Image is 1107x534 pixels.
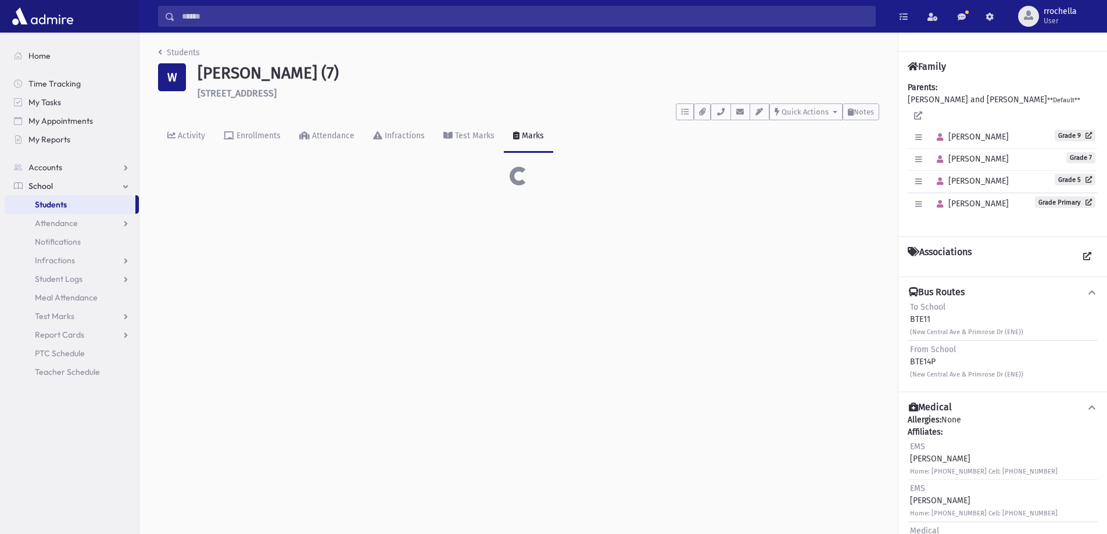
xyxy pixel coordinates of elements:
[5,307,139,325] a: Test Marks
[5,363,139,381] a: Teacher Schedule
[28,162,62,173] span: Accounts
[35,329,84,340] span: Report Cards
[9,5,76,28] img: AdmirePro
[175,131,205,141] div: Activity
[910,510,1058,517] small: Home: [PHONE_NUMBER] Cell: [PHONE_NUMBER]
[5,344,139,363] a: PTC Schedule
[910,328,1023,336] small: (New Central Ave & Primrose Dr (ENE))
[5,130,139,149] a: My Reports
[1044,7,1077,16] span: rrochella
[910,302,945,312] span: To School
[932,199,1009,209] span: [PERSON_NAME]
[843,103,879,120] button: Notes
[782,107,829,116] span: Quick Actions
[908,286,1098,299] button: Bus Routes
[158,46,200,63] nav: breadcrumb
[5,93,139,112] a: My Tasks
[5,158,139,177] a: Accounts
[1055,174,1095,185] a: Grade 5
[198,63,879,83] h1: [PERSON_NAME] (7)
[520,131,544,141] div: Marks
[158,63,186,91] div: W
[5,251,139,270] a: Infractions
[35,311,74,321] span: Test Marks
[769,103,843,120] button: Quick Actions
[5,74,139,93] a: Time Tracking
[35,348,85,359] span: PTC Schedule
[175,6,875,27] input: Search
[908,246,972,267] h4: Associations
[5,112,139,130] a: My Appointments
[1035,196,1095,208] a: Grade Primary
[5,214,139,232] a: Attendance
[910,483,925,493] span: EMS
[910,442,925,451] span: EMS
[35,199,67,210] span: Students
[382,131,425,141] div: Infractions
[234,131,281,141] div: Enrollments
[158,48,200,58] a: Students
[290,120,364,153] a: Attendance
[932,176,1009,186] span: [PERSON_NAME]
[910,301,1023,338] div: BTE11
[35,236,81,247] span: Notifications
[28,181,53,191] span: School
[1044,16,1077,26] span: User
[453,131,495,141] div: Test Marks
[5,325,139,344] a: Report Cards
[908,402,1098,414] button: Medical
[5,288,139,307] a: Meal Attendance
[910,468,1058,475] small: Home: [PHONE_NUMBER] Cell: [PHONE_NUMBER]
[908,81,1098,227] div: [PERSON_NAME] and [PERSON_NAME]
[28,134,70,145] span: My Reports
[198,88,879,99] h6: [STREET_ADDRESS]
[214,120,290,153] a: Enrollments
[434,120,504,153] a: Test Marks
[5,270,139,288] a: Student Logs
[28,51,51,61] span: Home
[910,371,1023,378] small: (New Central Ave & Primrose Dr (ENE))
[28,97,61,107] span: My Tasks
[35,255,75,266] span: Infractions
[908,415,941,425] b: Allergies:
[158,120,214,153] a: Activity
[5,46,139,65] a: Home
[1055,130,1095,141] a: Grade 9
[5,232,139,251] a: Notifications
[5,195,135,214] a: Students
[932,154,1009,164] span: [PERSON_NAME]
[28,78,81,89] span: Time Tracking
[28,116,93,126] span: My Appointments
[910,343,1023,380] div: BTE14P
[908,83,937,92] b: Parents:
[504,120,553,153] a: Marks
[364,120,434,153] a: Infractions
[909,402,952,414] h4: Medical
[1077,246,1098,267] a: View all Associations
[5,177,139,195] a: School
[35,367,100,377] span: Teacher Schedule
[35,292,98,303] span: Meal Attendance
[854,107,874,116] span: Notes
[910,345,956,354] span: From School
[1066,152,1095,163] span: Grade 7
[908,427,943,437] b: Affiliates:
[35,218,78,228] span: Attendance
[910,440,1058,477] div: [PERSON_NAME]
[909,286,965,299] h4: Bus Routes
[932,132,1009,142] span: [PERSON_NAME]
[310,131,354,141] div: Attendance
[910,482,1058,519] div: [PERSON_NAME]
[908,61,946,72] h4: Family
[35,274,83,284] span: Student Logs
